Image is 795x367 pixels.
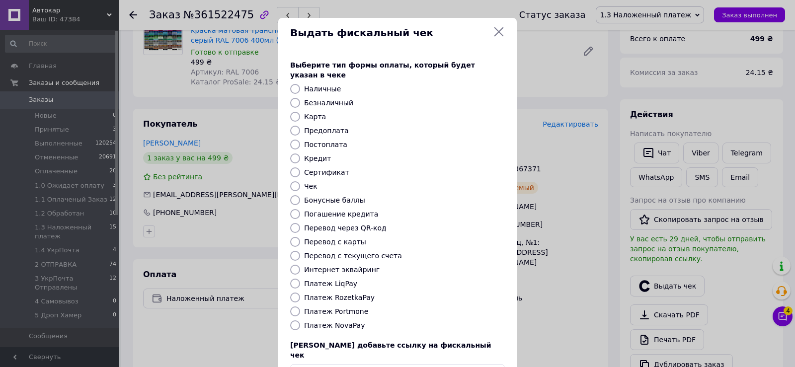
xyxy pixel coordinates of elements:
label: Сертификат [304,168,349,176]
label: Постоплата [304,141,347,148]
label: Платеж Portmone [304,307,368,315]
label: Платеж NovaPay [304,321,365,329]
label: Безналичный [304,99,353,107]
label: Погашение кредита [304,210,378,218]
label: Перевод с текущего счета [304,252,402,260]
label: Перевод через QR-код [304,224,387,232]
label: Наличные [304,85,341,93]
label: Карта [304,113,326,121]
span: [PERSON_NAME] добавьте ссылку на фискальный чек [290,341,491,359]
label: Платеж RozetkaPay [304,294,375,301]
label: Чек [304,182,318,190]
label: Перевод с карты [304,238,366,246]
label: Бонусные баллы [304,196,365,204]
span: Выдать фискальный чек [290,26,489,40]
span: Выберите тип формы оплаты, который будет указан в чеке [290,61,475,79]
label: Платеж LiqPay [304,280,357,288]
label: Интернет эквайринг [304,266,380,274]
label: Предоплата [304,127,349,135]
label: Кредит [304,154,331,162]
